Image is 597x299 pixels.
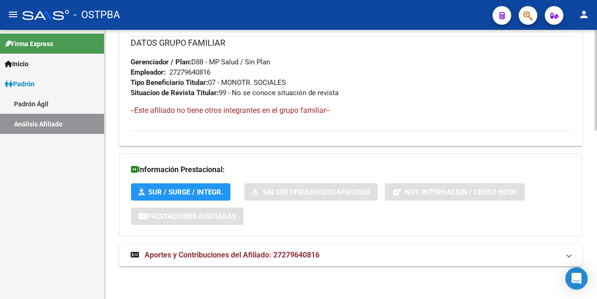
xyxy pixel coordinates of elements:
strong: Situacion de Revista Titular: [131,89,219,97]
span: SUR / SURGE / INTEGR. [148,188,223,196]
span: 07 - MONOTR. SOCIALES [131,78,286,87]
span: Not. Internacion / Censo Hosp. [405,188,517,196]
button: Not. Internacion / Censo Hosp. [385,183,525,201]
button: Sin Certificado Discapacidad [244,183,378,201]
strong: Empleador: [131,68,166,76]
span: Padrón [5,79,35,89]
span: Prestaciones Auditadas [146,212,236,221]
mat-icon: person [578,9,590,20]
strong: Gerenciador / Plan: [131,58,191,66]
mat-icon: menu [7,9,19,20]
div: Open Intercom Messenger [565,267,588,290]
span: D88 - MP Salud / Sin Plan [131,58,270,66]
mat-expansion-panel-header: Aportes y Contribuciones del Afiliado: 27279640816 [119,244,582,266]
span: Inicio [5,59,28,69]
button: SUR / SURGE / INTEGR. [131,183,230,201]
div: 27279640816 [169,67,210,77]
span: Sin Certificado Discapacidad [263,188,370,196]
span: Aportes y Contribuciones del Afiliado: 27279640816 [145,250,319,259]
span: Firma Express [5,39,53,49]
span: - OSTPBA [74,5,120,25]
span: 99 - No se conoce situación de revista [131,89,339,97]
h3: Información Prestacional: [131,163,570,176]
button: Prestaciones Auditadas [131,208,243,225]
h4: --Este afiliado no tiene otros integrantes en el grupo familiar-- [131,105,571,116]
h3: DATOS GRUPO FAMILIAR [131,36,571,49]
strong: Tipo Beneficiario Titular: [131,78,208,87]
